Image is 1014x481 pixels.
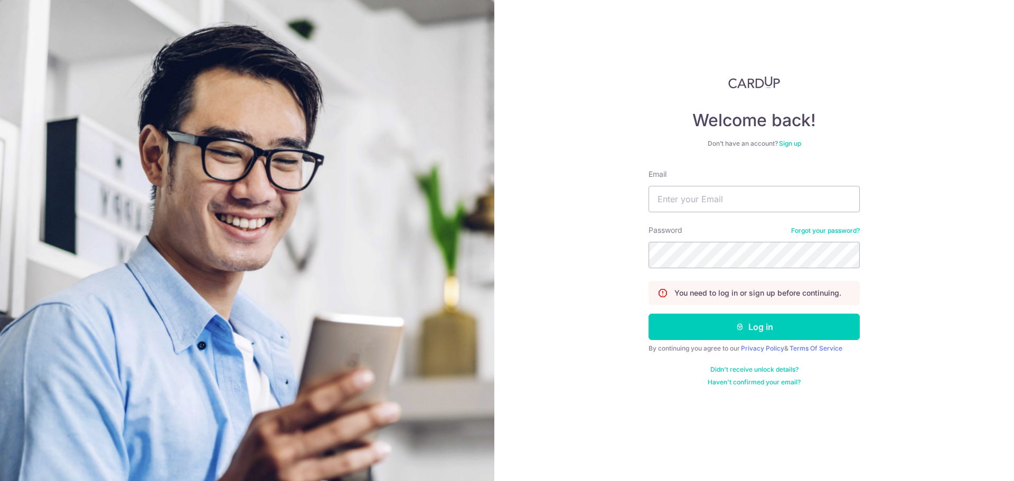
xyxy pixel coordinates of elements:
img: CardUp Logo [728,76,780,89]
h4: Welcome back! [649,110,860,131]
a: Didn't receive unlock details? [710,365,799,374]
div: Don’t have an account? [649,139,860,148]
a: Sign up [779,139,801,147]
input: Enter your Email [649,186,860,212]
a: Forgot your password? [791,227,860,235]
a: Terms Of Service [790,344,842,352]
p: You need to log in or sign up before continuing. [674,288,841,298]
a: Privacy Policy [741,344,784,352]
div: By continuing you agree to our & [649,344,860,353]
label: Password [649,225,682,235]
a: Haven't confirmed your email? [708,378,801,386]
label: Email [649,169,666,180]
button: Log in [649,314,860,340]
